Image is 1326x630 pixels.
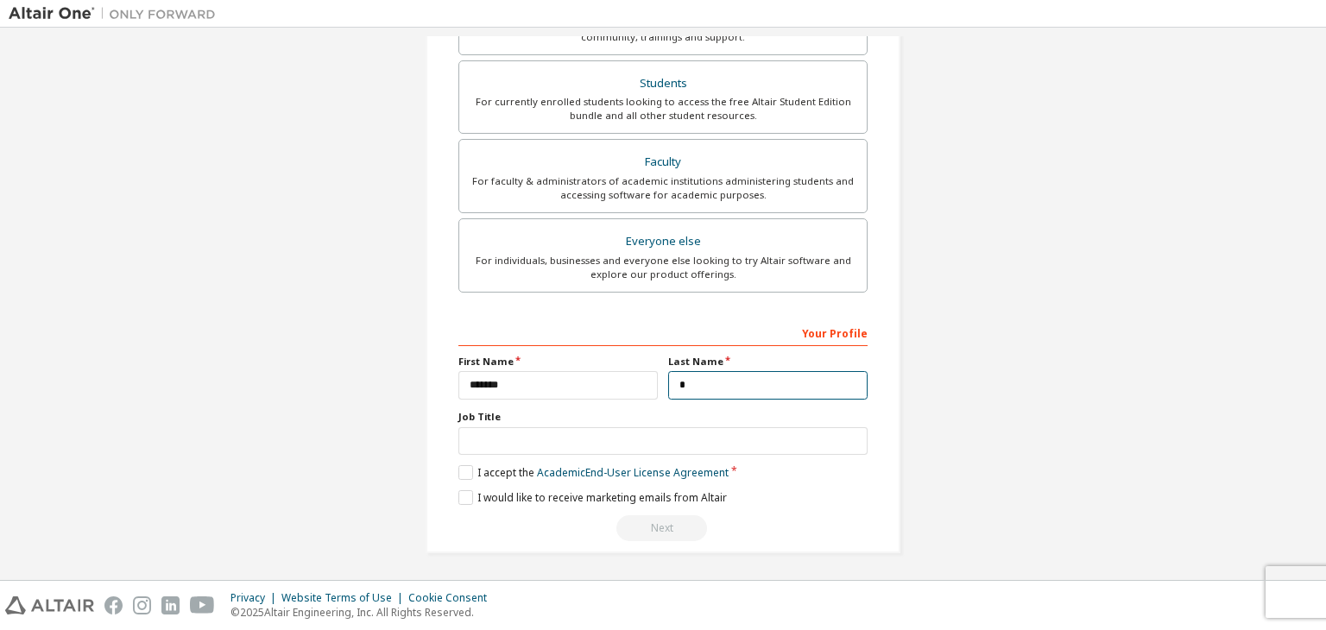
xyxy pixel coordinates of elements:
div: You need to provide your academic email [458,515,868,541]
div: Faculty [470,150,856,174]
div: For currently enrolled students looking to access the free Altair Student Edition bundle and all ... [470,95,856,123]
div: Everyone else [470,230,856,254]
label: I accept the [458,465,729,480]
p: © 2025 Altair Engineering, Inc. All Rights Reserved. [230,605,497,620]
div: Cookie Consent [408,591,497,605]
img: altair_logo.svg [5,596,94,614]
label: First Name [458,355,658,369]
label: Job Title [458,410,868,424]
div: Your Profile [458,318,868,346]
img: youtube.svg [190,596,215,614]
img: instagram.svg [133,596,151,614]
img: Altair One [9,5,224,22]
div: Website Terms of Use [281,591,408,605]
div: For faculty & administrators of academic institutions administering students and accessing softwa... [470,174,856,202]
label: Last Name [668,355,868,369]
label: I would like to receive marketing emails from Altair [458,490,727,505]
div: Students [470,72,856,96]
div: For individuals, businesses and everyone else looking to try Altair software and explore our prod... [470,254,856,281]
img: facebook.svg [104,596,123,614]
a: Academic End-User License Agreement [537,465,729,480]
div: Privacy [230,591,281,605]
img: linkedin.svg [161,596,180,614]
